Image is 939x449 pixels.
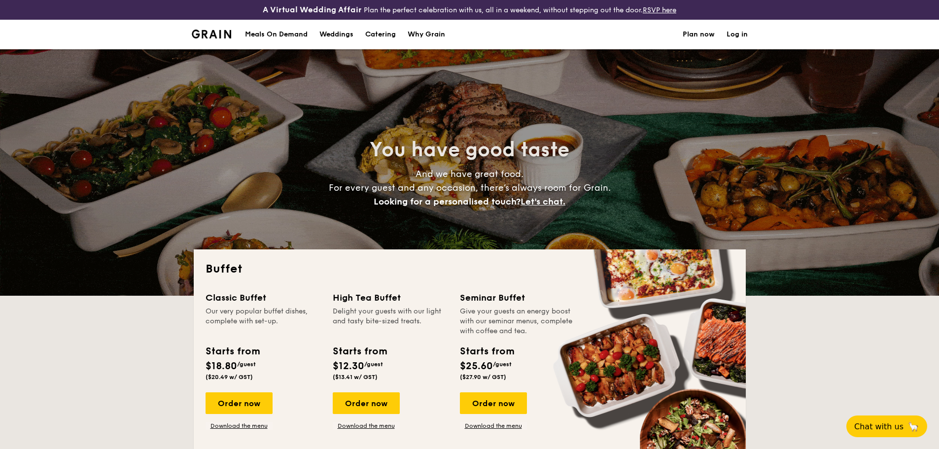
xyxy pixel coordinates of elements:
[333,291,448,305] div: High Tea Buffet
[643,6,676,14] a: RSVP here
[460,422,527,430] a: Download the menu
[263,4,362,16] h4: A Virtual Wedding Affair
[333,360,364,372] span: $12.30
[374,196,521,207] span: Looking for a personalised touch?
[192,30,232,38] a: Logotype
[206,374,253,380] span: ($20.49 w/ GST)
[206,307,321,336] div: Our very popular buffet dishes, complete with set-up.
[206,261,734,277] h2: Buffet
[245,20,308,49] div: Meals On Demand
[206,392,273,414] div: Order now
[333,422,400,430] a: Download the menu
[329,169,611,207] span: And we have great food. For every guest and any occasion, there’s always room for Grain.
[239,20,313,49] a: Meals On Demand
[408,20,445,49] div: Why Grain
[313,20,359,49] a: Weddings
[206,344,259,359] div: Starts from
[333,344,386,359] div: Starts from
[364,361,383,368] span: /guest
[186,4,754,16] div: Plan the perfect celebration with us, all in a weekend, without stepping out the door.
[460,307,575,336] div: Give your guests an energy boost with our seminar menus, complete with coffee and tea.
[359,20,402,49] a: Catering
[333,307,448,336] div: Delight your guests with our light and tasty bite-sized treats.
[460,392,527,414] div: Order now
[237,361,256,368] span: /guest
[493,361,512,368] span: /guest
[192,30,232,38] img: Grain
[333,392,400,414] div: Order now
[727,20,748,49] a: Log in
[206,360,237,372] span: $18.80
[460,344,514,359] div: Starts from
[683,20,715,49] a: Plan now
[370,138,569,162] span: You have good taste
[460,291,575,305] div: Seminar Buffet
[319,20,353,49] div: Weddings
[206,291,321,305] div: Classic Buffet
[333,374,378,380] span: ($13.41 w/ GST)
[846,415,927,437] button: Chat with us🦙
[854,422,904,431] span: Chat with us
[365,20,396,49] h1: Catering
[206,422,273,430] a: Download the menu
[402,20,451,49] a: Why Grain
[521,196,565,207] span: Let's chat.
[460,374,506,380] span: ($27.90 w/ GST)
[460,360,493,372] span: $25.60
[907,421,919,432] span: 🦙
